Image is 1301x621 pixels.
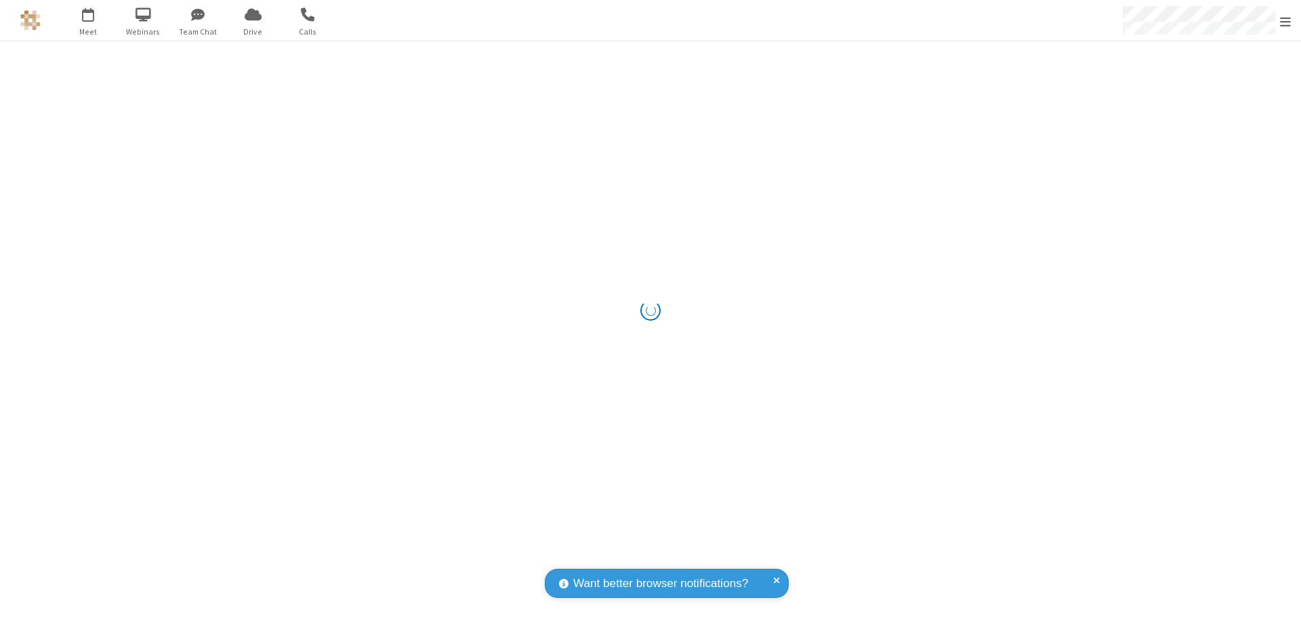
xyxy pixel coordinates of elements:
[228,26,278,38] span: Drive
[63,26,114,38] span: Meet
[20,10,41,31] img: QA Selenium DO NOT DELETE OR CHANGE
[118,26,169,38] span: Webinars
[283,26,333,38] span: Calls
[173,26,224,38] span: Team Chat
[573,575,748,593] span: Want better browser notifications?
